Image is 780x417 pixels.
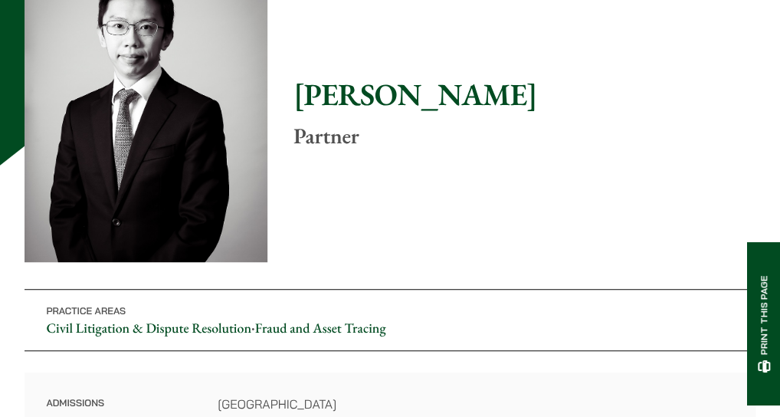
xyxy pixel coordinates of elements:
span: Practice Areas [46,306,126,317]
p: Partner [293,123,755,149]
a: Fraud and Asset Tracing [255,320,386,337]
dd: [GEOGRAPHIC_DATA] [218,395,733,413]
p: • [25,289,755,351]
h1: [PERSON_NAME] [293,76,755,113]
a: Civil Litigation & Dispute Resolution [46,320,251,337]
